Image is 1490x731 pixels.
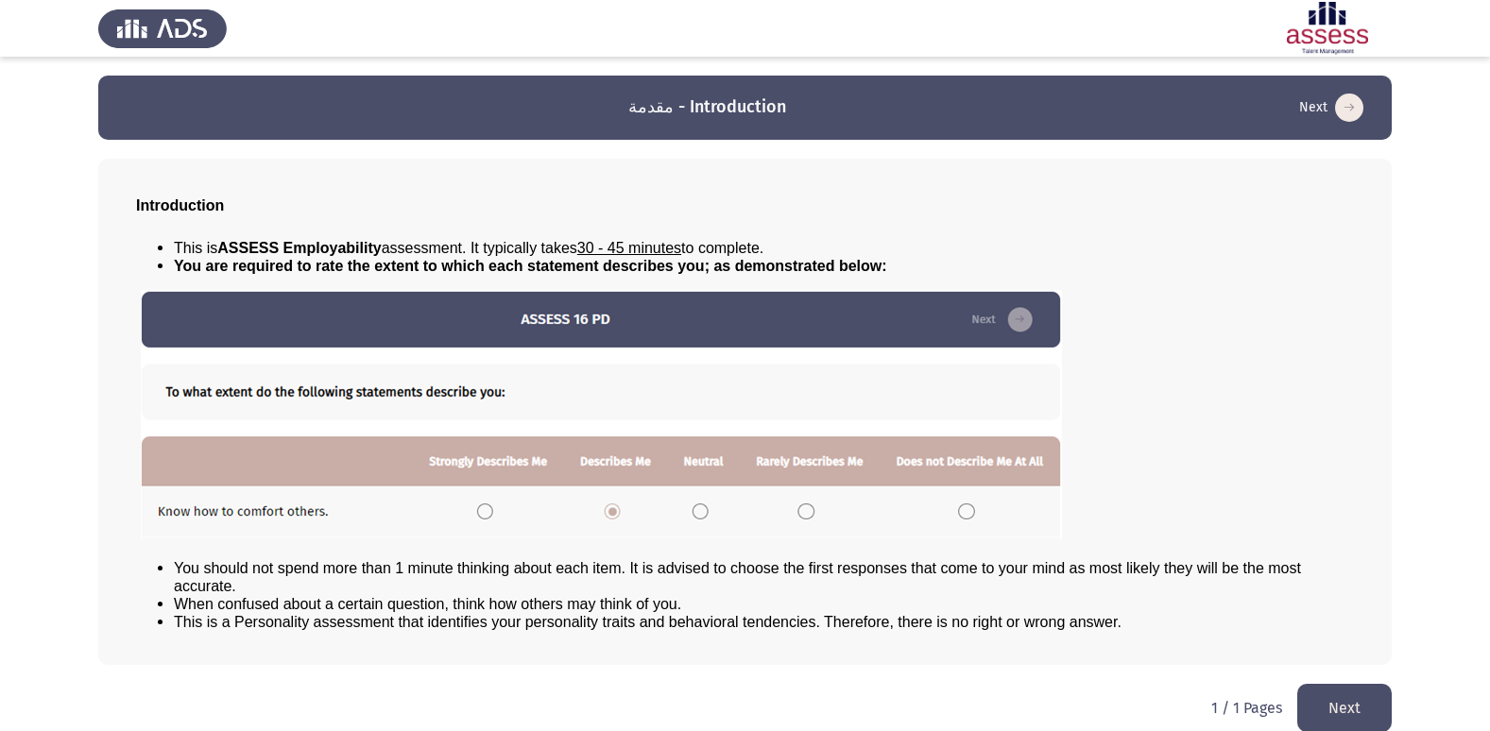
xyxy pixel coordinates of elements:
[628,95,786,119] h3: مقدمة - Introduction
[136,197,224,213] span: Introduction
[174,258,887,274] span: You are required to rate the extent to which each statement describes you; as demonstrated below:
[1293,93,1369,123] button: load next page
[577,240,681,256] u: 30 - 45 minutes
[174,240,763,256] span: This is assessment. It typically takes to complete.
[174,560,1301,594] span: You should not spend more than 1 minute thinking about each item. It is advised to choose the fir...
[1211,699,1282,717] p: 1 / 1 Pages
[174,614,1122,630] span: This is a Personality assessment that identifies your personality traits and behavioral tendencie...
[1263,2,1392,55] img: Assessment logo of ASSESS Employability - EBI
[98,2,227,55] img: Assess Talent Management logo
[217,240,381,256] b: ASSESS Employability
[174,596,681,612] span: When confused about a certain question, think how others may think of you.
